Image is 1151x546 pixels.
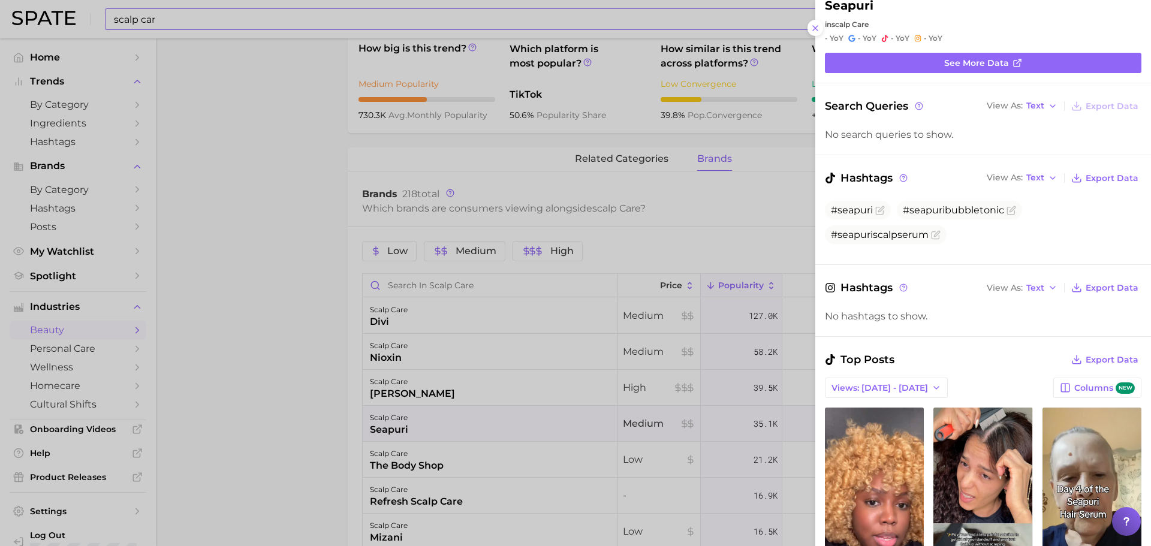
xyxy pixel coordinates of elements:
[825,351,894,368] span: Top Posts
[1086,101,1138,111] span: Export Data
[863,34,876,43] span: YoY
[825,129,1141,140] div: No search queries to show.
[903,204,1004,216] span: #seapuribubbletonic
[1068,279,1141,296] button: Export Data
[929,34,942,43] span: YoY
[1026,285,1044,291] span: Text
[987,102,1023,109] span: View As
[1086,355,1138,365] span: Export Data
[1116,382,1135,394] span: new
[931,230,941,240] button: Flag as miscategorized or irrelevant
[831,383,928,393] span: Views: [DATE] - [DATE]
[1074,382,1135,394] span: Columns
[830,34,843,43] span: YoY
[1068,170,1141,186] button: Export Data
[825,98,925,114] span: Search Queries
[875,206,885,215] button: Flag as miscategorized or irrelevant
[825,53,1141,73] a: See more data
[891,34,894,43] span: -
[984,170,1060,186] button: View AsText
[825,170,909,186] span: Hashtags
[1068,98,1141,114] button: Export Data
[984,98,1060,114] button: View AsText
[825,310,1141,322] div: No hashtags to show.
[924,34,927,43] span: -
[1026,174,1044,181] span: Text
[1086,173,1138,183] span: Export Data
[984,280,1060,295] button: View AsText
[1026,102,1044,109] span: Text
[1007,206,1016,215] button: Flag as miscategorized or irrelevant
[825,378,948,398] button: Views: [DATE] - [DATE]
[944,58,1009,68] span: See more data
[858,34,861,43] span: -
[825,34,828,43] span: -
[831,204,873,216] span: #seapuri
[1086,283,1138,293] span: Export Data
[1068,351,1141,368] button: Export Data
[831,229,929,240] span: #seapuriscalpserum
[987,285,1023,291] span: View As
[825,279,909,296] span: Hashtags
[825,20,1141,29] div: in
[896,34,909,43] span: YoY
[1053,378,1141,398] button: Columnsnew
[831,20,869,29] span: scalp care
[987,174,1023,181] span: View As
